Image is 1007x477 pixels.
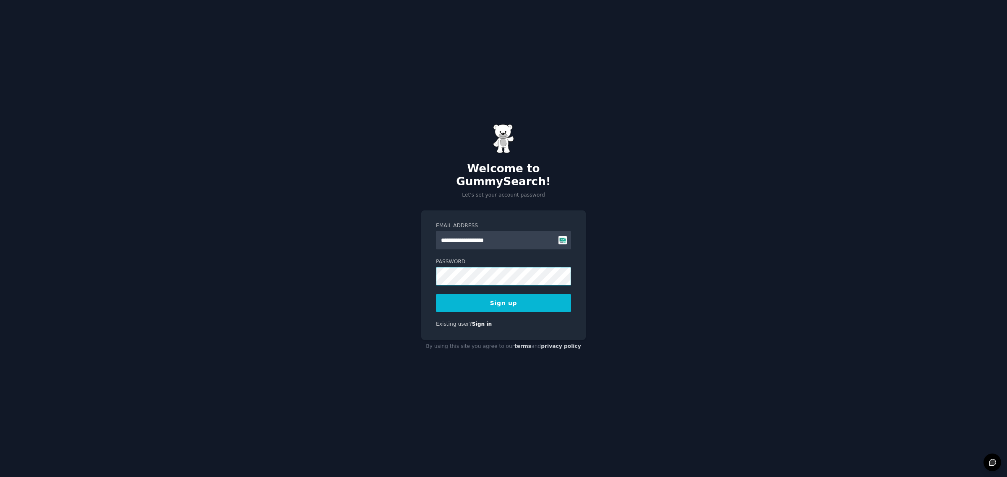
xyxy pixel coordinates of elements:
[472,321,492,327] a: Sign in
[436,258,571,266] label: Password
[421,162,586,189] h2: Welcome to GummySearch!
[436,294,571,312] button: Sign up
[541,343,581,349] a: privacy policy
[421,192,586,199] p: Let's set your account password
[421,340,586,353] div: By using this site you agree to our and
[514,343,531,349] a: terms
[493,124,514,153] img: Gummy Bear
[436,321,472,327] span: Existing user?
[436,222,571,230] label: Email Address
